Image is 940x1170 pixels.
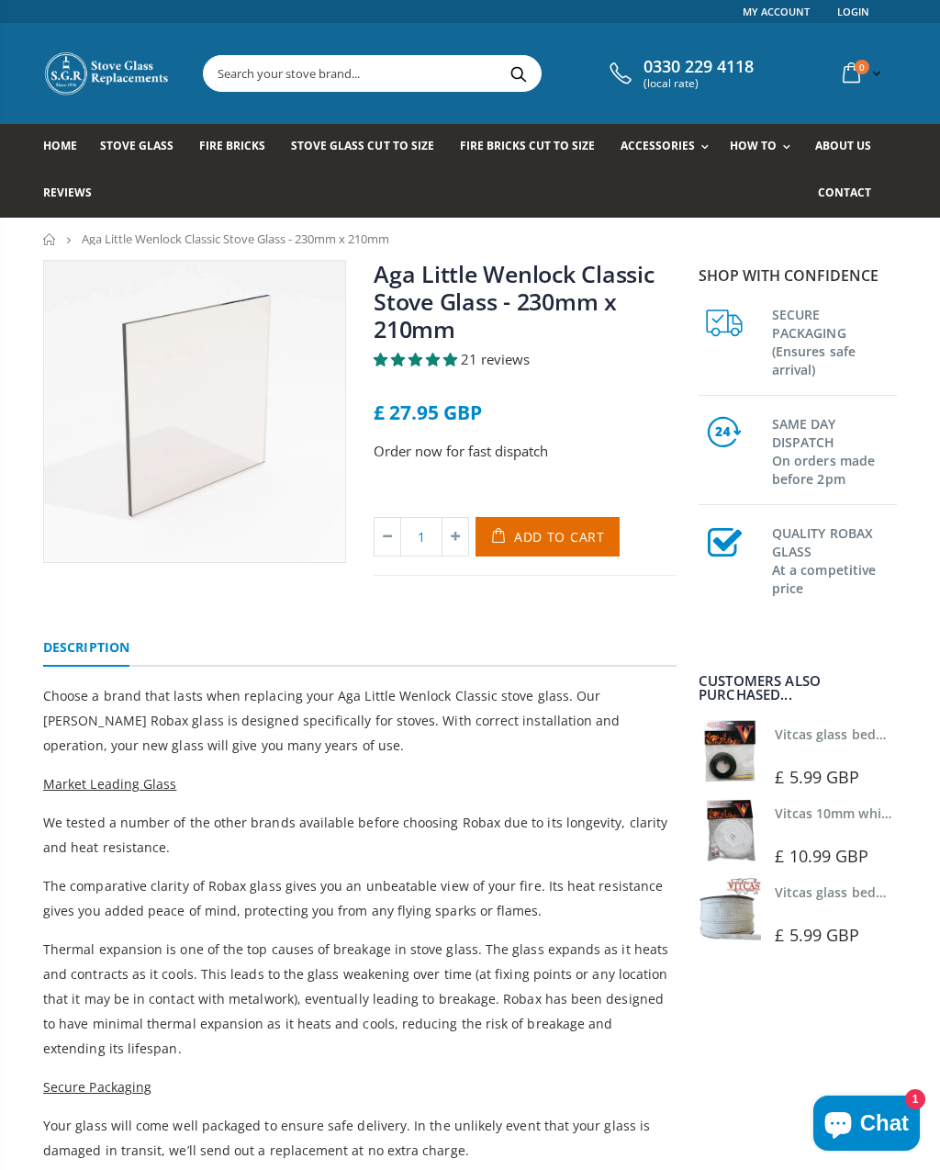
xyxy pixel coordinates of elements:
[815,138,871,153] span: About us
[199,138,265,153] span: Fire Bricks
[699,674,897,702] div: Customers also purchased...
[699,264,897,287] p: Shop with confidence
[460,138,595,153] span: Fire Bricks Cut To Size
[621,138,695,153] span: Accessories
[772,411,897,489] h3: SAME DAY DISPATCH On orders made before 2pm
[43,1078,151,1096] span: Secure Packaging
[374,441,677,462] p: Order now for fast dispatch
[374,399,482,425] span: £ 27.95 GBP
[514,528,605,546] span: Add to Cart
[699,878,761,940] img: Vitcas stove glass bedding in tape
[291,124,447,171] a: Stove Glass Cut To Size
[43,185,92,200] span: Reviews
[621,124,718,171] a: Accessories
[100,138,173,153] span: Stove Glass
[498,56,539,91] button: Search
[730,138,777,153] span: How To
[818,185,871,200] span: Contact
[775,766,859,788] span: £ 5.99 GBP
[374,258,655,344] a: Aga Little Wenlock Classic Stove Glass - 230mm x 210mm
[855,60,869,74] span: 0
[775,924,859,946] span: £ 5.99 GBP
[43,940,668,1057] span: Thermal expansion is one of the top causes of breakage in stove glass. The glass expands as it he...
[43,138,77,153] span: Home
[818,171,885,218] a: Contact
[100,124,187,171] a: Stove Glass
[808,1096,925,1155] inbox-online-store-chat: Shopify online store chat
[43,51,172,96] img: Stove Glass Replacement
[43,233,57,245] a: Home
[374,350,461,368] span: 4.90 stars
[43,630,129,667] a: Description
[43,877,663,919] span: The comparative clarity of Robax glass gives you an unbeatable view of your fire. Its heat resist...
[460,124,609,171] a: Fire Bricks Cut To Size
[476,517,620,557] button: Add to Cart
[43,814,667,856] span: We tested a number of the other brands available before choosing Robax due to its longevity, clar...
[772,302,897,379] h3: SECURE PACKAGING (Ensures safe arrival)
[772,521,897,598] h3: QUALITY ROBAX GLASS At a competitive price
[44,261,345,562] img: squarestoveglass_ff07cf1c-61f7-4b97-9b10-90badfc0c5b4_800x_crop_center.webp
[43,687,620,754] span: Choose a brand that lasts when replacing your Aga Little Wenlock Classic stove glass. Our [PERSON...
[775,845,868,867] span: £ 10.99 GBP
[461,350,530,368] span: 21 reviews
[291,138,433,153] span: Stove Glass Cut To Size
[204,56,710,91] input: Search your stove brand...
[815,124,885,171] a: About us
[82,231,389,247] span: Aga Little Wenlock Classic Stove Glass - 230mm x 210mm
[43,124,91,171] a: Home
[43,1117,650,1159] span: Your glass will come well packaged to ensure safe delivery. In the unlikely event that your glass...
[43,171,106,218] a: Reviews
[699,720,761,782] img: Vitcas stove glass bedding in tape
[835,55,885,91] a: 0
[43,775,176,793] span: Market Leading Glass
[730,124,800,171] a: How To
[199,124,279,171] a: Fire Bricks
[699,799,761,861] img: Vitcas white rope, glue and gloves kit 10mm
